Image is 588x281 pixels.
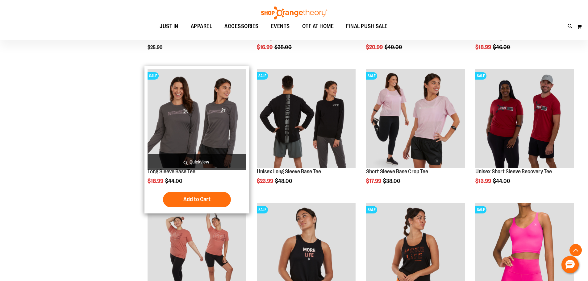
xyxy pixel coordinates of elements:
span: $13.99 [475,178,492,184]
span: $16.99 [257,44,273,50]
span: EVENTS [271,19,290,33]
span: $25.90 [148,45,163,50]
span: $17.99 [366,178,382,184]
a: OTF AT HOME [296,19,340,34]
span: $44.00 [493,178,511,184]
a: Product image for Unisex SS Recovery TeeSALE [475,69,574,169]
img: Product image for Unisex Long Sleeve Base Tee [257,69,356,168]
a: FINAL PUSH SALE [340,19,394,34]
a: Unisex Short Sleeve Recovery Tee [475,168,552,175]
span: APPAREL [191,19,212,33]
div: product [363,66,468,200]
a: APPAREL [185,19,219,33]
button: Add to Cart [163,192,231,207]
span: $46.00 [493,44,511,50]
img: Product image for Unisex SS Recovery Tee [475,69,574,168]
span: $18.99 [475,44,492,50]
span: Add to Cart [183,196,211,203]
a: Product image for Unisex Long Sleeve Base TeeSALE [257,69,356,169]
img: Product image for Long Sleeve Base Tee [148,69,246,168]
span: $18.99 [148,178,164,184]
a: Unisex Long Sleeve Base Tee [257,168,321,175]
a: Long Sleeve Base Tee [148,168,195,175]
span: SALE [257,206,268,213]
div: product [472,66,577,200]
a: EVENTS [265,19,296,34]
span: ACCESSORIES [224,19,259,33]
span: $38.00 [274,44,293,50]
span: SALE [366,206,377,213]
span: SALE [475,206,486,213]
img: Shop Orangetheory [260,6,328,19]
span: $38.00 [383,178,401,184]
button: Back To Top [569,244,582,256]
span: SALE [257,72,268,80]
span: JUST IN [160,19,178,33]
a: ACCESSORIES [218,19,265,34]
div: product [254,66,359,200]
img: Product image for Short Sleeve Base Crop Tee [366,69,465,168]
span: $44.00 [165,178,183,184]
a: JUST IN [153,19,185,34]
span: $48.00 [275,178,293,184]
button: Hello, have a question? Let’s chat. [561,256,579,273]
a: Product image for Long Sleeve Base TeeSALE [148,69,246,169]
span: $23.99 [257,178,274,184]
span: FINAL PUSH SALE [346,19,388,33]
span: SALE [366,72,377,80]
span: $20.99 [366,44,384,50]
div: product [144,66,249,213]
span: OTF AT HOME [302,19,334,33]
a: Quickview [148,154,246,170]
a: Product image for Short Sleeve Base Crop TeeSALE [366,69,465,169]
span: SALE [475,72,486,80]
a: Short Sleeve Base Crop Tee [366,168,428,175]
span: SALE [148,72,159,80]
span: $40.00 [385,44,403,50]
